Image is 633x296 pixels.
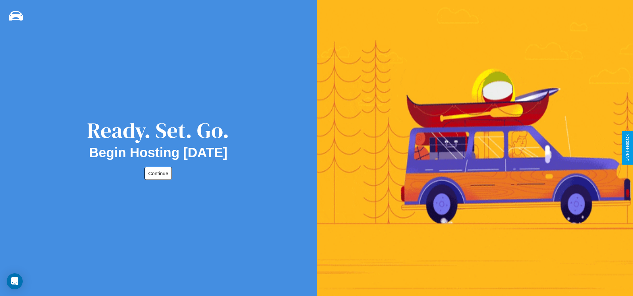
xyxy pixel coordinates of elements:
div: Ready. Set. Go. [87,115,229,145]
div: Open Intercom Messenger [7,273,23,289]
button: Continue [144,167,172,180]
div: Give Feedback [625,134,630,162]
h2: Begin Hosting [DATE] [89,145,228,160]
